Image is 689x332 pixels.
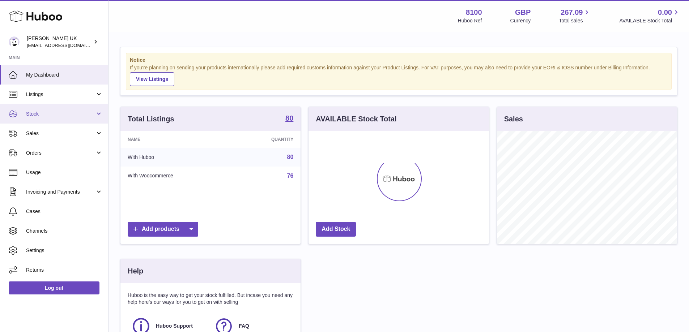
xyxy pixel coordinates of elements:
span: Total sales [559,17,591,24]
strong: GBP [515,8,531,17]
th: Name [120,131,232,148]
span: 0.00 [658,8,672,17]
span: My Dashboard [26,72,103,78]
span: Settings [26,247,103,254]
span: [EMAIL_ADDRESS][DOMAIN_NAME] [27,42,106,48]
span: Listings [26,91,95,98]
a: View Listings [130,72,174,86]
span: Returns [26,267,103,273]
a: Log out [9,281,99,294]
span: Usage [26,169,103,176]
td: With Woocommerce [120,167,232,185]
a: Add products [128,222,198,237]
span: AVAILABLE Stock Total [619,17,680,24]
span: Huboo Support [156,323,193,329]
a: 267.09 Total sales [559,8,591,24]
h3: Total Listings [128,114,174,124]
span: FAQ [239,323,249,329]
a: 0.00 AVAILABLE Stock Total [619,8,680,24]
div: Currency [510,17,531,24]
h3: Help [128,266,143,276]
span: Sales [26,130,95,137]
th: Quantity [232,131,301,148]
img: emotion88hk@gmail.com [9,36,20,47]
span: Orders [26,150,95,156]
a: Add Stock [316,222,356,237]
span: Cases [26,208,103,215]
div: Huboo Ref [458,17,482,24]
a: 76 [287,173,294,179]
span: Stock [26,111,95,117]
p: Huboo is the easy way to get your stock fulfilled. But incase you need any help here's our ways f... [128,292,293,306]
h3: AVAILABLE Stock Total [316,114,396,124]
h3: Sales [504,114,523,124]
span: Invoicing and Payments [26,189,95,195]
strong: Notice [130,57,668,64]
div: [PERSON_NAME] UK [27,35,92,49]
a: 80 [287,154,294,160]
span: Channels [26,228,103,234]
strong: 80 [285,115,293,122]
a: 80 [285,115,293,123]
td: With Huboo [120,148,232,167]
div: If you're planning on sending your products internationally please add required customs informati... [130,64,668,86]
strong: 8100 [466,8,482,17]
span: 267.09 [561,8,583,17]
